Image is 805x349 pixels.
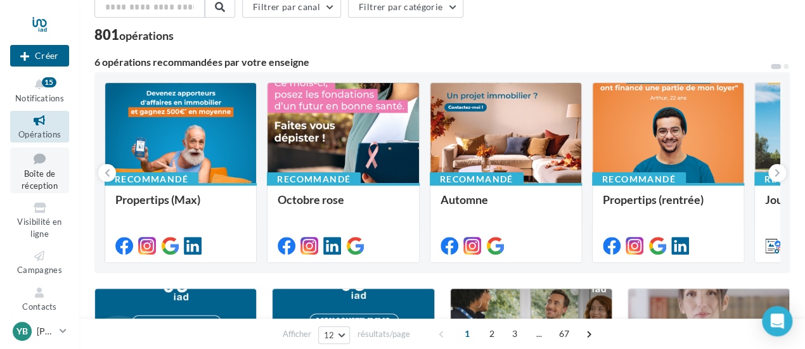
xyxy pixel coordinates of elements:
[10,198,69,241] a: Visibilité en ligne
[10,283,69,314] a: Contacts
[456,324,477,344] span: 1
[10,148,69,194] a: Boîte de réception
[16,325,28,338] span: YB
[481,324,501,344] span: 2
[105,172,198,186] div: Recommandé
[10,111,69,142] a: Opérations
[762,306,792,336] div: Open Intercom Messenger
[10,45,69,67] button: Créer
[15,93,64,103] span: Notifications
[504,324,524,344] span: 3
[441,193,571,219] div: Automne
[430,172,524,186] div: Recommandé
[278,193,408,219] div: Octobre rose
[22,168,58,191] span: Boîte de réception
[10,75,69,106] button: Notifications 15
[10,319,69,343] a: YB [PERSON_NAME]
[553,324,574,344] span: 67
[17,265,62,275] span: Campagnes
[94,57,770,67] div: 6 opérations recommandées par votre enseigne
[115,193,246,219] div: Propertips (Max)
[17,217,61,239] span: Visibilité en ligne
[18,129,61,139] span: Opérations
[357,328,409,340] span: résultats/page
[283,328,311,340] span: Afficher
[94,28,174,42] div: 801
[603,193,733,219] div: Propertips (rentrée)
[10,45,69,67] div: Nouvelle campagne
[267,172,361,186] div: Recommandé
[10,246,69,277] a: Campagnes
[119,30,174,41] div: opérations
[318,326,351,344] button: 12
[42,77,56,87] div: 15
[529,324,549,344] span: ...
[324,330,335,340] span: 12
[592,172,686,186] div: Recommandé
[22,301,57,312] span: Contacts
[37,325,55,338] p: [PERSON_NAME]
